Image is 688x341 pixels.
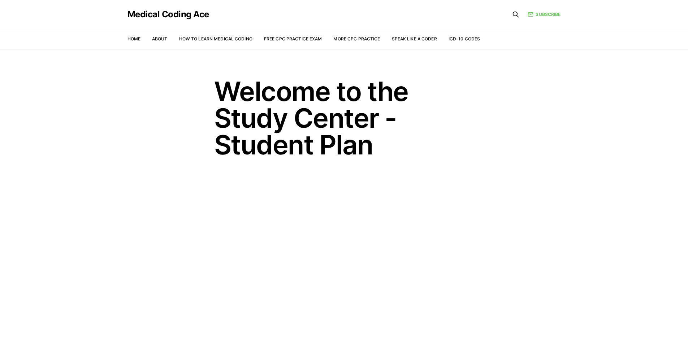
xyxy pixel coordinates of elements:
[179,36,252,41] a: How to Learn Medical Coding
[127,36,140,41] a: Home
[333,36,380,41] a: More CPC Practice
[449,36,480,41] a: ICD-10 Codes
[214,78,474,158] h1: Welcome to the Study Center - Student Plan
[152,36,168,41] a: About
[127,10,209,19] a: Medical Coding Ace
[264,36,322,41] a: Free CPC Practice Exam
[392,36,437,41] a: Speak Like a Coder
[528,11,561,18] a: Subscribe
